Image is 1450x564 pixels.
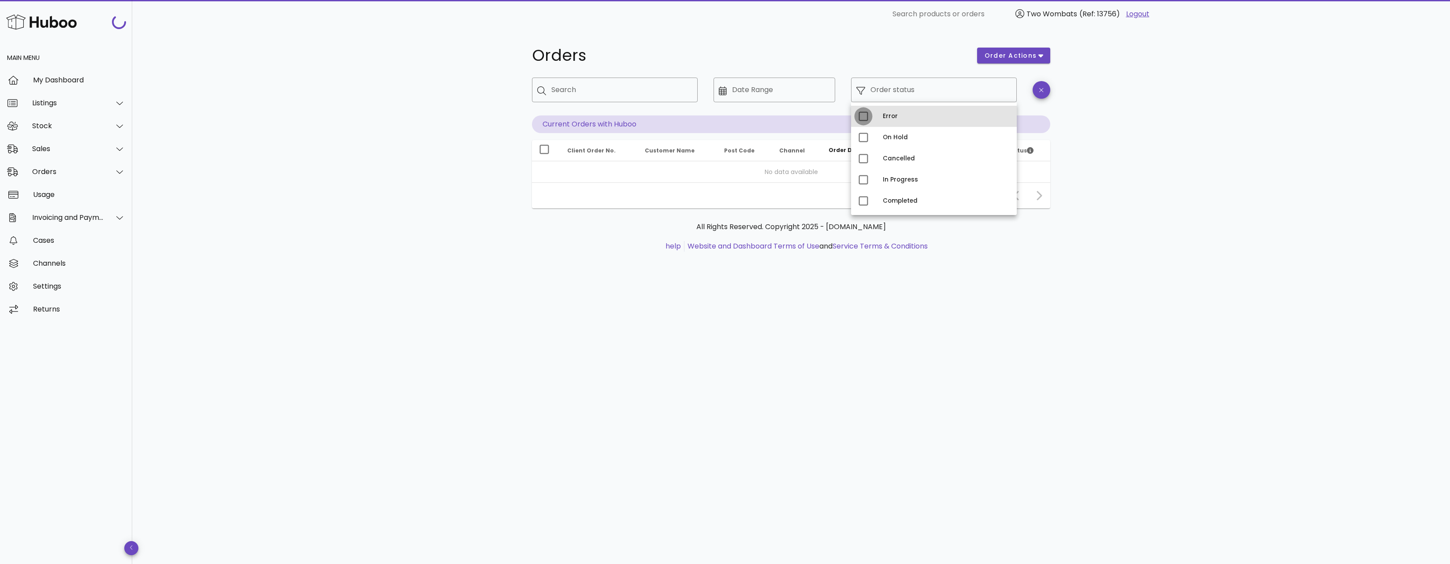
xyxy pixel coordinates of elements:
th: Client Order No. [560,140,638,161]
span: Client Order No. [567,147,616,154]
div: Completed [883,197,1010,204]
th: Channel [772,140,822,161]
div: Cancelled [883,155,1010,162]
a: Logout [1126,9,1149,19]
div: Cases [33,236,125,245]
span: Order Date [829,146,862,154]
a: help [666,241,681,251]
p: Current Orders with Huboo [532,115,1050,133]
div: Settings [33,282,125,290]
h1: Orders [532,48,967,63]
div: Stock [32,122,104,130]
span: Two Wombats [1026,9,1077,19]
p: All Rights Reserved. Copyright 2025 - [DOMAIN_NAME] [539,222,1043,232]
li: and [684,241,928,252]
td: No data available [532,161,1050,182]
div: On Hold [883,134,1010,141]
span: Post Code [724,147,755,154]
div: Channels [33,259,125,267]
div: Invoicing and Payments [32,213,104,222]
span: (Ref: 13756) [1079,9,1120,19]
th: Customer Name [638,140,717,161]
span: Status [1007,147,1034,154]
th: Post Code [717,140,772,161]
a: Service Terms & Conditions [833,241,928,251]
th: Status [1000,140,1050,161]
div: Usage [33,190,125,199]
div: In Progress [883,176,1010,183]
button: order actions [977,48,1050,63]
div: Sales [32,145,104,153]
div: Returns [33,305,125,313]
div: Listings [32,99,104,107]
img: Huboo Logo [6,12,77,31]
div: Orders [32,167,104,176]
a: Website and Dashboard Terms of Use [688,241,819,251]
span: order actions [984,51,1037,60]
span: Channel [779,147,805,154]
div: My Dashboard [33,76,125,84]
th: Order Date: Sorted descending. Activate to remove sorting. [822,140,890,161]
div: Error [883,113,1010,120]
span: Customer Name [645,147,695,154]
